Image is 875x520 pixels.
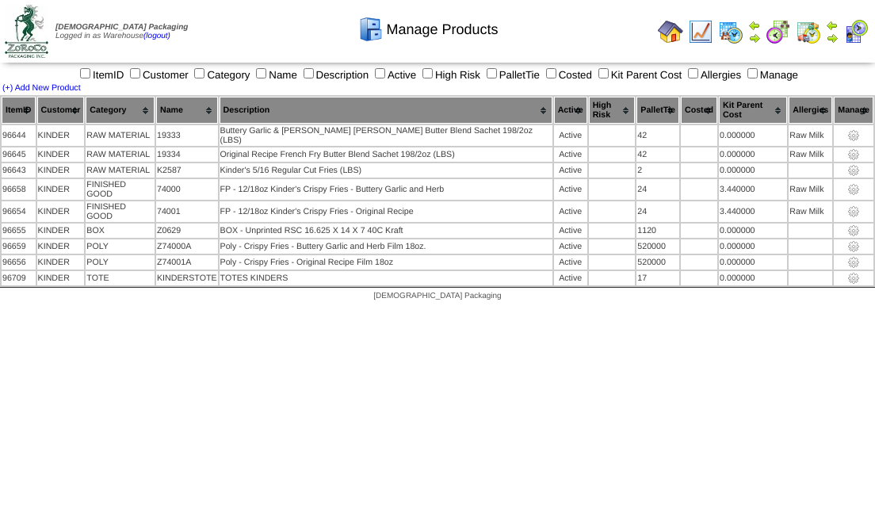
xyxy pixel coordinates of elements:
img: arrowleft.gif [826,19,839,32]
a: (logout) [143,32,170,40]
td: 0.000000 [719,271,787,285]
td: Original Recipe French Fry Butter Blend Sachet 198/2oz (LBS) [220,147,552,162]
th: Allergies [789,97,832,124]
td: FP - 12/18oz Kinder's Crispy Fries - Original Recipe [220,201,552,222]
img: settings.gif [847,164,860,177]
td: 0.000000 [719,147,787,162]
label: Category [191,69,250,81]
img: calendarprod.gif [718,19,743,44]
td: RAW MATERIAL [86,163,155,178]
label: Name [253,69,297,81]
span: [DEMOGRAPHIC_DATA] Packaging [373,292,501,300]
td: 96643 [2,163,36,178]
td: 96658 [2,179,36,200]
div: Active [555,207,587,216]
td: 96654 [2,201,36,222]
img: settings.gif [847,272,860,285]
td: KINDER [37,224,85,238]
td: 3.440000 [719,179,787,200]
td: 96645 [2,147,36,162]
th: Active [554,97,587,124]
td: BOX - Unprinted RSC 16.625 X 14 X 7 40C Kraft [220,224,552,238]
td: 96659 [2,239,36,254]
th: Kit Parent Cost [719,97,787,124]
input: ItemID [80,68,90,78]
td: Z74000A [156,239,218,254]
td: Raw Milk [789,179,832,200]
td: 19334 [156,147,218,162]
input: Customer [130,68,140,78]
td: BOX [86,224,155,238]
img: settings.gif [847,224,860,237]
td: 0.000000 [719,255,787,270]
th: Manage [834,97,873,124]
th: Customer [37,97,85,124]
th: Name [156,97,218,124]
div: Active [555,166,587,175]
div: Active [555,185,587,194]
td: 24 [636,179,679,200]
img: settings.gif [847,129,860,142]
input: Costed [546,68,556,78]
img: settings.gif [847,183,860,196]
input: Allergies [688,68,698,78]
td: KINDER [37,239,85,254]
label: Kit Parent Cost [595,69,682,81]
img: zoroco-logo-small.webp [5,5,48,58]
label: Allergies [685,69,741,81]
img: arrowleft.gif [748,19,761,32]
th: Category [86,97,155,124]
label: PalletTie [483,69,540,81]
td: KINDERSTOTE [156,271,218,285]
td: 96644 [2,125,36,146]
img: line_graph.gif [688,19,713,44]
input: High Risk [422,68,433,78]
td: 0.000000 [719,239,787,254]
img: arrowright.gif [826,32,839,44]
td: 96655 [2,224,36,238]
div: Active [555,131,587,140]
td: Kinder's 5/16 Regular Cut Fries (LBS) [220,163,552,178]
td: 74001 [156,201,218,222]
th: Description [220,97,552,124]
td: 2 [636,163,679,178]
td: KINDER [37,255,85,270]
img: calendarblend.gif [766,19,791,44]
td: 42 [636,147,679,162]
td: 19333 [156,125,218,146]
td: Raw Milk [789,201,832,222]
td: Z74001A [156,255,218,270]
td: FP - 12/18oz Kinder's Crispy Fries - Buttery Garlic and Herb [220,179,552,200]
td: Poly - Crispy Fries - Buttery Garlic and Herb Film 18oz. [220,239,552,254]
input: Kit Parent Cost [598,68,609,78]
div: Active [555,242,587,251]
td: Raw Milk [789,147,832,162]
td: KINDER [37,147,85,162]
td: 96709 [2,271,36,285]
td: RAW MATERIAL [86,147,155,162]
th: High Risk [589,97,636,124]
td: KINDER [37,201,85,222]
label: Customer [127,69,189,81]
span: [DEMOGRAPHIC_DATA] Packaging [55,23,188,32]
td: KINDER [37,179,85,200]
img: calendarinout.gif [796,19,821,44]
img: settings.gif [847,256,860,269]
td: TOTES KINDERS [220,271,552,285]
span: Manage Products [386,21,498,38]
input: Name [256,68,266,78]
th: ItemID [2,97,36,124]
td: 3.440000 [719,201,787,222]
div: Active [555,150,587,159]
td: POLY [86,239,155,254]
label: Description [300,69,369,81]
td: 0.000000 [719,125,787,146]
input: Active [375,68,385,78]
th: Costed [681,97,717,124]
td: KINDER [37,163,85,178]
td: KINDER [37,271,85,285]
div: Active [555,273,587,283]
input: Category [194,68,204,78]
td: 0.000000 [719,163,787,178]
td: 520000 [636,239,679,254]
